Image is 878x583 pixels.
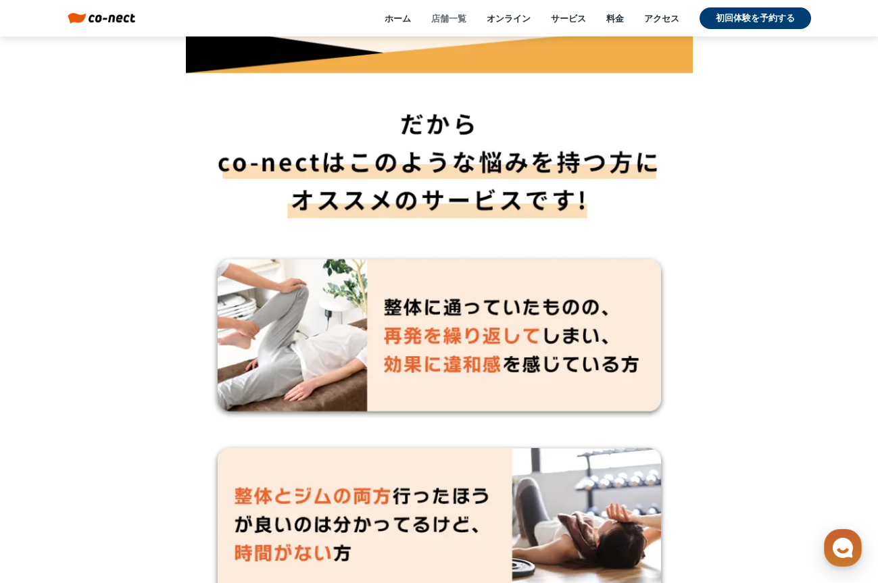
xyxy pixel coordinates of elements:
[89,428,174,462] a: チャット
[551,12,586,24] a: サービス
[606,12,624,24] a: 料金
[4,428,89,462] a: ホーム
[700,7,811,29] a: 初回体験を予約する
[385,12,411,24] a: ホーム
[209,449,225,459] span: 設定
[431,12,466,24] a: 店舗一覧
[644,12,679,24] a: アクセス
[487,12,531,24] a: オンライン
[174,428,260,462] a: 設定
[116,449,148,460] span: チャット
[34,449,59,459] span: ホーム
